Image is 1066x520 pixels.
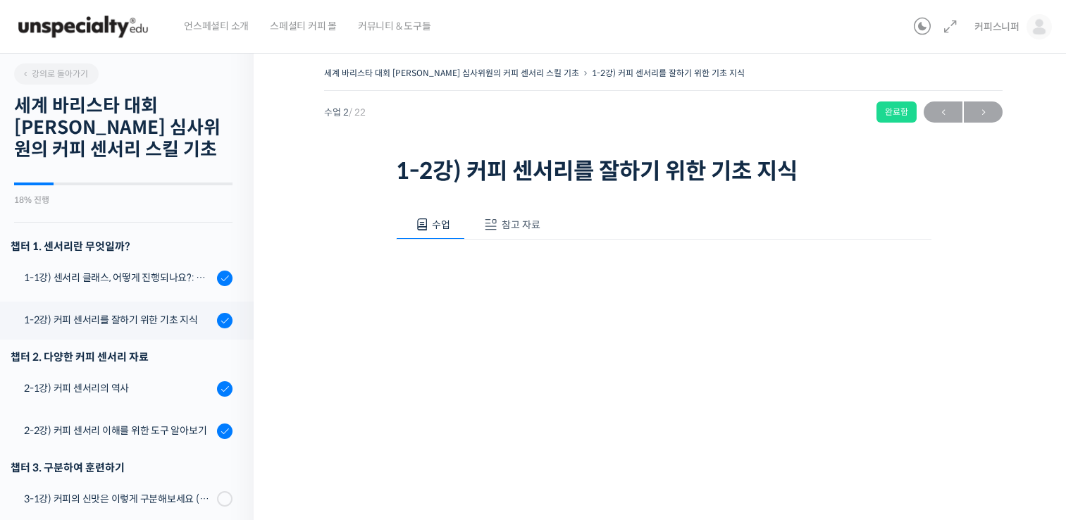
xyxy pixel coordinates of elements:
a: 다음→ [964,101,1003,123]
span: / 22 [349,106,366,118]
h1: 1-2강) 커피 센서리를 잘하기 위한 기초 지식 [396,158,931,185]
span: 강의로 돌아가기 [21,68,88,79]
a: 강의로 돌아가기 [14,63,99,85]
div: 챕터 3. 구분하여 훈련하기 [11,458,233,477]
h2: 세계 바리스타 대회 [PERSON_NAME] 심사위원의 커피 센서리 스킬 기초 [14,95,233,161]
span: 참고 자료 [502,218,540,231]
span: 수업 2 [324,108,366,117]
div: 2-2강) 커피 센서리 이해를 위한 도구 알아보기 [24,423,213,438]
div: 1-1강) 센서리 클래스, 어떻게 진행되나요?: 목차 및 개요 [24,270,213,285]
span: 커피스니퍼 [974,20,1019,33]
div: 18% 진행 [14,196,233,204]
span: ← [924,103,962,122]
div: 완료함 [876,101,917,123]
a: 1-2강) 커피 센서리를 잘하기 위한 기초 지식 [592,68,745,78]
div: 3-1강) 커피의 신맛은 이렇게 구분해보세요 (시트릭산과 말릭산의 차이) [24,491,213,507]
span: → [964,103,1003,122]
a: ←이전 [924,101,962,123]
span: 수업 [432,218,450,231]
div: 챕터 2. 다양한 커피 센서리 자료 [11,347,233,366]
a: 세계 바리스타 대회 [PERSON_NAME] 심사위원의 커피 센서리 스킬 기초 [324,68,579,78]
h3: 챕터 1. 센서리란 무엇일까? [11,237,233,256]
div: 1-2강) 커피 센서리를 잘하기 위한 기초 지식 [24,312,213,328]
div: 2-1강) 커피 센서리의 역사 [24,380,213,396]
